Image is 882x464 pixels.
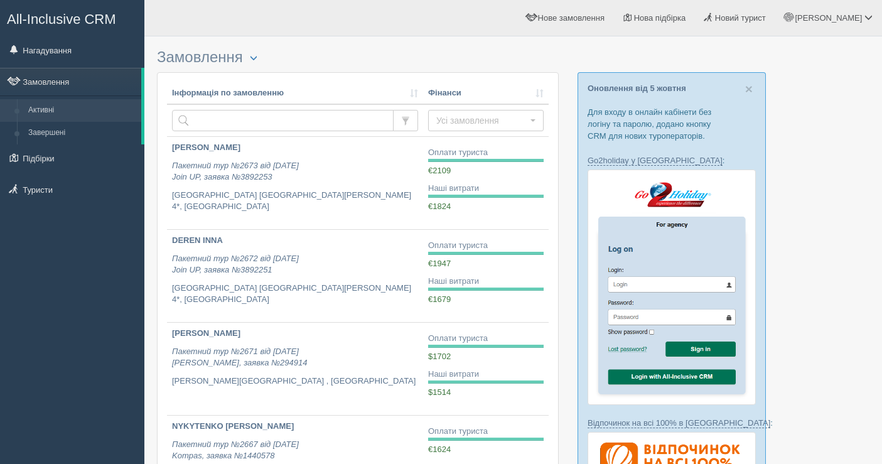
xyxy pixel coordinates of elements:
[436,114,527,127] span: Усі замовлення
[428,183,544,195] div: Наші витрати
[172,161,299,182] i: Пакетний тур №2673 від [DATE] Join UP, заявка №3892253
[588,418,770,428] a: Відпочинок на всі 100% в [GEOGRAPHIC_DATA]
[538,13,605,23] span: Нове замовлення
[428,369,544,380] div: Наші витрати
[588,170,756,405] img: go2holiday-login-via-crm-for-travel-agents.png
[428,110,544,131] button: Усі замовлення
[428,426,544,438] div: Оплати туриста
[172,328,240,338] b: [PERSON_NAME]
[428,87,544,99] a: Фінанси
[588,154,756,166] p: :
[172,421,294,431] b: NYKYTENKO [PERSON_NAME]
[167,323,423,415] a: [PERSON_NAME] Пакетний тур №2671 від [DATE][PERSON_NAME], заявка №294914 [PERSON_NAME][GEOGRAPHIC...
[23,122,141,144] a: Завершені
[428,387,451,397] span: $1514
[745,82,753,96] span: ×
[795,13,862,23] span: [PERSON_NAME]
[23,99,141,122] a: Активні
[1,1,144,35] a: All-Inclusive CRM
[172,235,223,245] b: DEREN INNA
[588,106,756,142] p: Для входу в онлайн кабінети без логіну та паролю, додано кнопку CRM для нових туроператорів.
[588,417,756,429] p: :
[428,202,451,211] span: €1824
[172,110,394,131] input: Пошук за номером замовлення, ПІБ або паспортом туриста
[172,190,418,213] p: [GEOGRAPHIC_DATA] [GEOGRAPHIC_DATA][PERSON_NAME] 4*, [GEOGRAPHIC_DATA]
[172,283,418,306] p: [GEOGRAPHIC_DATA] [GEOGRAPHIC_DATA][PERSON_NAME] 4*, [GEOGRAPHIC_DATA]
[172,87,418,99] a: Інформація по замовленню
[172,347,307,368] i: Пакетний тур №2671 від [DATE] [PERSON_NAME], заявка №294914
[428,445,451,454] span: €1624
[428,352,451,361] span: $1702
[167,137,423,229] a: [PERSON_NAME] Пакетний тур №2673 від [DATE]Join UP, заявка №3892253 [GEOGRAPHIC_DATA] [GEOGRAPHIC...
[588,84,686,93] a: Оновлення від 5 жовтня
[588,156,723,166] a: Go2holiday у [GEOGRAPHIC_DATA]
[172,143,240,152] b: [PERSON_NAME]
[172,254,299,275] i: Пакетний тур №2672 від [DATE] Join UP, заявка №3892251
[634,13,686,23] span: Нова підбірка
[428,276,544,288] div: Наші витрати
[167,230,423,322] a: DEREN INNA Пакетний тур №2672 від [DATE]Join UP, заявка №3892251 [GEOGRAPHIC_DATA] [GEOGRAPHIC_DA...
[7,11,116,27] span: All-Inclusive CRM
[745,82,753,95] button: Close
[428,166,451,175] span: €2109
[428,294,451,304] span: €1679
[428,259,451,268] span: €1947
[715,13,766,23] span: Новий турист
[428,333,544,345] div: Оплати туриста
[172,375,418,387] p: [PERSON_NAME][GEOGRAPHIC_DATA] , [GEOGRAPHIC_DATA]
[172,440,299,461] i: Пакетний тур №2667 від [DATE] Kompas, заявка №1440578
[428,147,544,159] div: Оплати туриста
[428,240,544,252] div: Оплати туриста
[157,49,559,66] h3: Замовлення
